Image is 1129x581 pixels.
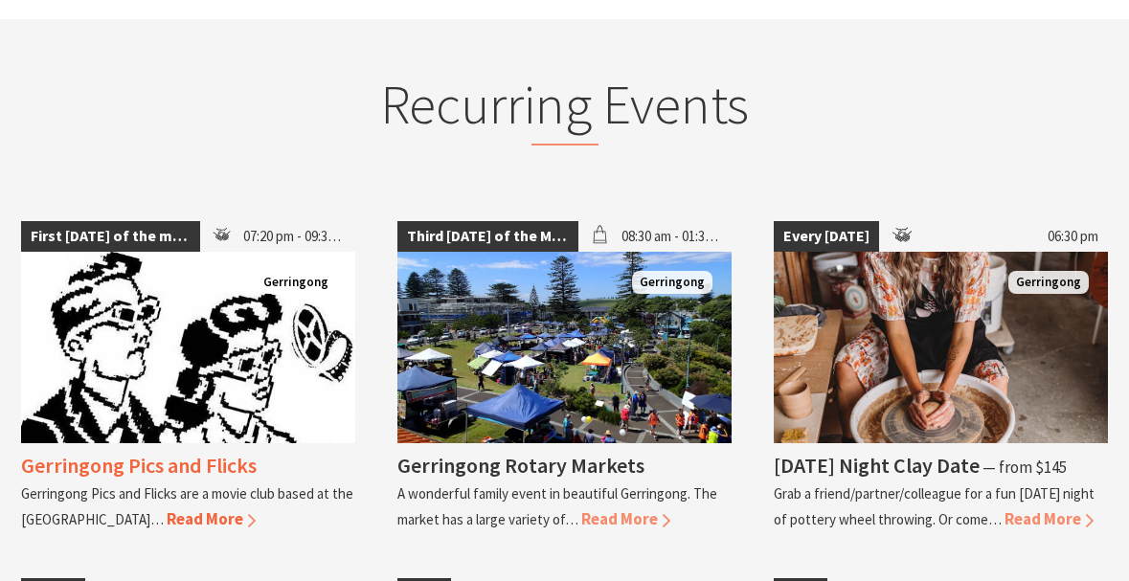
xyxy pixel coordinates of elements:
span: Read More [581,508,670,529]
a: Third [DATE] of the Month 08:30 am - 01:30 pm Christmas Market and Street Parade Gerringong Gerri... [397,221,732,532]
span: Third [DATE] of the Month [397,221,578,252]
h4: [DATE] Night Clay Date [774,452,980,479]
p: A wonderful family event in beautiful Gerringong. The market has a large variety of… [397,484,717,528]
span: Every [DATE] [774,221,879,252]
p: Gerringong Pics and Flicks are a movie club based at the [GEOGRAPHIC_DATA]… [21,484,353,528]
span: ⁠— from $145 [982,457,1067,478]
span: First [DATE] of the month [21,221,200,252]
img: Christmas Market and Street Parade [397,252,732,443]
span: Gerringong [256,271,336,295]
a: Every [DATE] 06:30 pm Photo shows female sitting at pottery wheel with hands on a ball of clay Ge... [774,221,1108,532]
span: Read More [167,508,256,529]
img: Photo shows female sitting at pottery wheel with hands on a ball of clay [774,252,1108,443]
p: Grab a friend/partner/colleague for a fun [DATE] night of pottery wheel throwing. Or come… [774,484,1095,528]
span: Gerringong [1008,271,1089,295]
h4: Gerringong Pics and Flicks [21,452,257,479]
span: 08:30 am - 01:30 pm [612,221,732,252]
h2: Recurring Events [196,72,934,145]
a: First [DATE] of the month 07:20 pm - 09:30 pm Gerringong Gerringong Pics and Flicks Gerringong Pi... [21,221,355,532]
span: 06:30 pm [1038,221,1108,252]
span: 07:20 pm - 09:30 pm [234,221,355,252]
button: Click to Favourite Gerringong Pics and Flicks [23,250,85,315]
span: Gerringong [632,271,712,295]
span: Read More [1005,508,1094,529]
h4: Gerringong Rotary Markets [397,452,644,479]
